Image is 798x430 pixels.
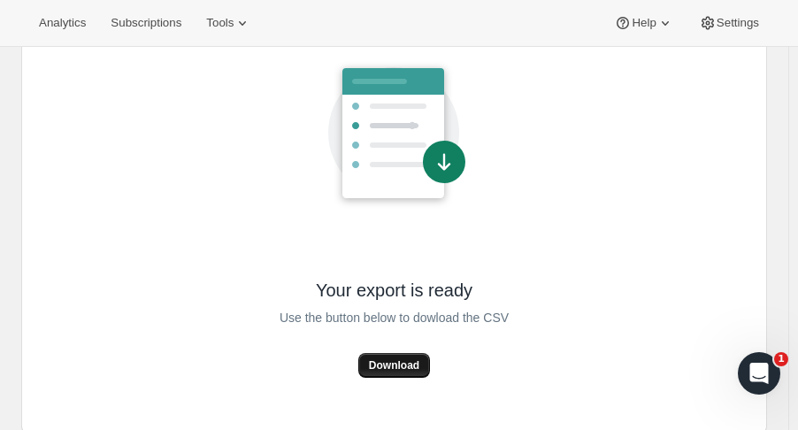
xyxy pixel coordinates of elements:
span: Your export is ready [316,279,472,302]
button: Download [358,353,430,378]
span: Help [632,16,656,30]
span: Tools [206,16,234,30]
button: Analytics [28,11,96,35]
span: Use the button below to dowload the CSV [280,307,509,328]
button: Subscriptions [100,11,192,35]
span: 1 [774,352,788,366]
button: Help [603,11,684,35]
span: Subscriptions [111,16,181,30]
span: Download [369,358,419,372]
button: Tools [196,11,262,35]
button: Settings [688,11,770,35]
span: Analytics [39,16,86,30]
iframe: Intercom live chat [738,352,780,395]
span: Settings [717,16,759,30]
